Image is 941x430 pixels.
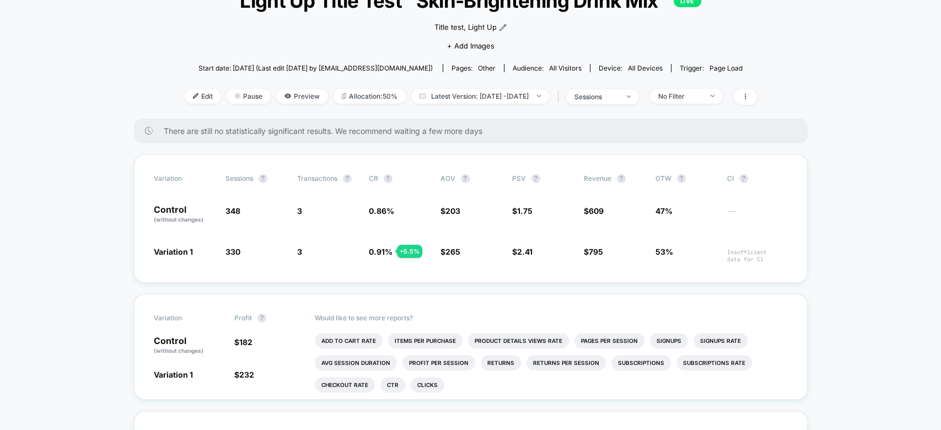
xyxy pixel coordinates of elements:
div: No Filter [658,92,702,100]
li: Product Details Views Rate [468,333,569,348]
button: ? [257,314,266,322]
span: 330 [225,247,240,256]
span: $ [234,370,254,379]
li: Clicks [411,377,444,393]
button: ? [531,174,540,183]
span: (without changes) [154,347,203,354]
li: Subscriptions [611,355,671,370]
img: end [537,95,541,97]
span: Pause [227,89,271,104]
button: ? [677,174,686,183]
div: Audience: [513,64,582,72]
span: 0.91 % [369,247,392,256]
span: 3 [297,247,302,256]
span: PSV [512,174,526,182]
button: ? [343,174,352,183]
span: $ [440,247,460,256]
span: Transactions [297,174,337,182]
button: ? [384,174,392,183]
li: Items Per Purchase [388,333,463,348]
li: Add To Cart Rate [315,333,383,348]
span: 182 [239,337,252,347]
span: Page Load [709,64,743,72]
span: $ [584,247,603,256]
img: end [711,95,714,97]
span: other [478,64,496,72]
button: ? [259,174,267,183]
span: Start date: [DATE] (Last edit [DATE] by [EMAIL_ADDRESS][DOMAIN_NAME]) [198,64,433,72]
span: 203 [445,206,460,216]
span: Edit [185,89,221,104]
span: Variation [154,314,214,322]
span: Preview [276,89,328,104]
span: --- [727,208,788,224]
li: Profit Per Session [402,355,475,370]
span: | [555,89,566,105]
span: CR [369,174,378,182]
span: Insufficient data for CI [727,249,788,263]
span: Revenue [584,174,611,182]
span: $ [512,206,533,216]
img: calendar [420,93,426,99]
span: CI [727,174,788,183]
span: 232 [239,370,254,379]
span: (without changes) [154,216,203,223]
img: end [627,95,631,98]
img: edit [193,93,198,99]
img: rebalance [342,93,346,99]
span: 1.75 [517,206,533,216]
span: Sessions [225,174,253,182]
p: Would like to see more reports? [315,314,788,322]
span: Variation [154,174,214,183]
span: 0.86 % [369,206,394,216]
button: ? [739,174,748,183]
span: $ [440,206,460,216]
span: Variation 1 [154,370,193,379]
li: Returns [481,355,521,370]
span: There are still no statistically significant results. We recommend waiting a few more days [164,126,786,136]
button: ? [617,174,626,183]
span: All Visitors [549,64,582,72]
span: 348 [225,206,240,216]
div: Trigger: [680,64,743,72]
span: 795 [589,247,603,256]
li: Ctr [380,377,405,393]
li: Checkout Rate [315,377,375,393]
li: Signups [650,333,688,348]
div: sessions [574,93,619,101]
span: Allocation: 50% [334,89,406,104]
div: Pages: [451,64,496,72]
span: 47% [655,206,673,216]
li: Subscriptions Rate [676,355,752,370]
span: OTW [655,174,716,183]
span: 609 [589,206,604,216]
span: Latest Version: [DATE] - [DATE] [411,89,549,104]
span: AOV [440,174,455,182]
span: $ [234,337,252,347]
span: Profit [234,314,252,322]
span: Device: [590,64,671,72]
span: 265 [445,247,460,256]
span: Title test, Light Up [434,22,496,33]
span: $ [584,206,604,216]
li: Pages Per Session [574,333,644,348]
div: + 5.5 % [397,245,422,258]
span: 2.41 [517,247,533,256]
span: 3 [297,206,302,216]
p: Control [154,205,214,224]
li: Signups Rate [693,333,748,348]
span: 53% [655,247,673,256]
span: + Add Images [447,41,494,50]
p: Control [154,336,223,355]
button: ? [461,174,470,183]
img: end [235,93,240,99]
span: all devices [628,64,663,72]
li: Avg Session Duration [315,355,397,370]
span: Variation 1 [154,247,193,256]
span: $ [512,247,533,256]
li: Returns Per Session [526,355,606,370]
